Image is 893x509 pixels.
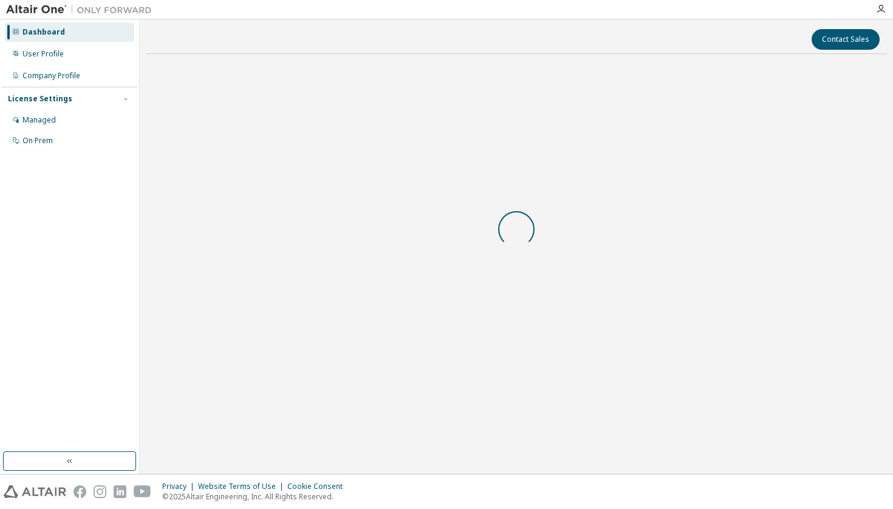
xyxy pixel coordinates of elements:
img: instagram.svg [94,485,106,498]
div: Dashboard [22,27,65,37]
button: Contact Sales [812,29,880,50]
div: License Settings [8,94,72,104]
img: Altair One [6,4,158,16]
img: linkedin.svg [114,485,126,498]
div: User Profile [22,49,64,59]
div: Cookie Consent [287,482,350,491]
div: On Prem [22,136,53,146]
div: Managed [22,115,56,125]
img: facebook.svg [74,485,86,498]
div: Company Profile [22,71,80,81]
p: © 2025 Altair Engineering, Inc. All Rights Reserved. [162,491,350,502]
img: youtube.svg [134,485,151,498]
img: altair_logo.svg [4,485,66,498]
div: Privacy [162,482,198,491]
div: Website Terms of Use [198,482,287,491]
